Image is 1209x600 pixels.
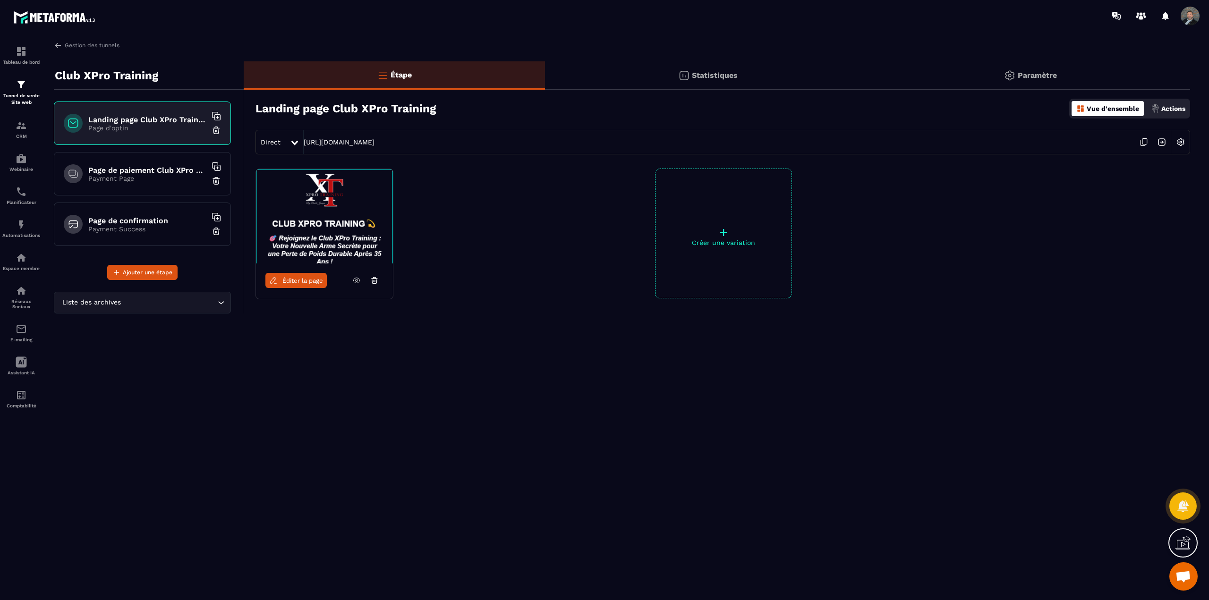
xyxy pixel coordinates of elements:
[1151,104,1159,113] img: actions.d6e523a2.png
[282,277,323,284] span: Éditer la page
[212,227,221,236] img: trash
[2,200,40,205] p: Planificateur
[2,59,40,65] p: Tableau de bord
[678,70,690,81] img: stats.20deebd0.svg
[54,41,62,50] img: arrow
[2,299,40,309] p: Réseaux Sociaux
[265,273,327,288] a: Éditer la page
[2,316,40,349] a: emailemailE-mailing
[2,72,40,113] a: formationformationTunnel de vente Site web
[54,41,119,50] a: Gestion des tunnels
[1076,104,1085,113] img: dashboard-orange.40269519.svg
[256,169,393,263] img: image
[16,219,27,230] img: automations
[2,179,40,212] a: schedulerschedulerPlanificateur
[2,337,40,342] p: E-mailing
[2,266,40,271] p: Espace membre
[1087,105,1139,112] p: Vue d'ensemble
[16,46,27,57] img: formation
[1172,133,1190,151] img: setting-w.858f3a88.svg
[1169,562,1198,591] div: Ouvrir le chat
[304,138,375,146] a: [URL][DOMAIN_NAME]
[1018,71,1057,80] p: Paramètre
[2,39,40,72] a: formationformationTableau de bord
[55,66,158,85] p: Club XPro Training
[1004,70,1015,81] img: setting-gr.5f69749f.svg
[2,93,40,106] p: Tunnel de vente Site web
[88,175,206,182] p: Payment Page
[2,146,40,179] a: automationsautomationsWebinaire
[16,323,27,335] img: email
[16,186,27,197] img: scheduler
[2,233,40,238] p: Automatisations
[16,389,27,401] img: accountant
[88,115,206,124] h6: Landing page Club XPro Training
[123,268,172,277] span: Ajouter une étape
[212,126,221,135] img: trash
[255,102,436,115] h3: Landing page Club XPro Training
[656,226,792,239] p: +
[1161,105,1185,112] p: Actions
[2,113,40,146] a: formationformationCRM
[261,138,281,146] span: Direct
[2,134,40,139] p: CRM
[54,292,231,313] div: Search for option
[2,212,40,245] a: automationsautomationsAutomatisations
[2,278,40,316] a: social-networksocial-networkRéseaux Sociaux
[2,245,40,278] a: automationsautomationsEspace membre
[2,382,40,415] a: accountantaccountantComptabilité
[692,71,738,80] p: Statistiques
[88,166,206,175] h6: Page de paiement Club XPro Training
[88,225,206,233] p: Payment Success
[212,176,221,186] img: trash
[16,153,27,164] img: automations
[16,120,27,131] img: formation
[656,239,792,246] p: Créer une variation
[377,69,388,81] img: bars-o.4a397970.svg
[1153,133,1171,151] img: arrow-next.bcc2205e.svg
[60,297,123,308] span: Liste des archives
[2,370,40,375] p: Assistant IA
[16,252,27,263] img: automations
[88,124,206,132] p: Page d'optin
[391,70,412,79] p: Étape
[16,79,27,90] img: formation
[123,297,215,308] input: Search for option
[2,167,40,172] p: Webinaire
[13,8,98,26] img: logo
[16,285,27,296] img: social-network
[2,403,40,408] p: Comptabilité
[107,265,178,280] button: Ajouter une étape
[88,216,206,225] h6: Page de confirmation
[2,349,40,382] a: Assistant IA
